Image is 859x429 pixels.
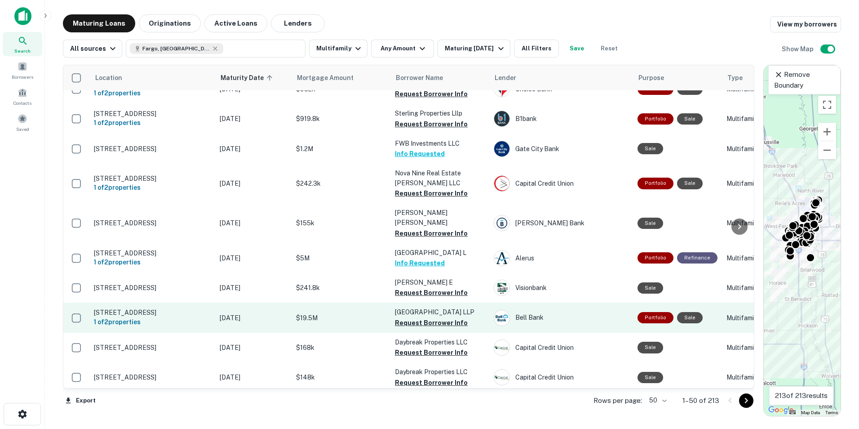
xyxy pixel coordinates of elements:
th: Lender [489,65,633,90]
div: Search [3,32,42,56]
button: Info Requested [395,148,445,159]
p: $5M [296,253,386,263]
p: Multifamily [726,144,771,154]
button: Export [63,394,98,407]
button: Any Amount [371,40,434,58]
button: Reset [595,40,624,58]
p: Multifamily [726,343,771,353]
span: Contacts [13,99,31,107]
th: Borrower Name [390,65,489,90]
button: All Filters [514,40,559,58]
p: [STREET_ADDRESS] [94,219,211,227]
p: 1–50 of 213 [682,395,719,406]
p: [STREET_ADDRESS] [94,308,211,317]
p: [DATE] [220,114,287,124]
div: [PERSON_NAME] Bank [494,215,629,231]
div: Sale [638,218,663,229]
button: Keyboard shortcuts [789,410,796,414]
h6: 1 of 2 properties [94,317,211,327]
span: Maturity Date [221,72,275,83]
p: [PERSON_NAME] E [395,277,485,287]
div: Capital Credit Union [494,175,629,192]
button: Map Data [801,410,820,416]
span: Borrowers [12,73,33,80]
p: [GEOGRAPHIC_DATA] LLP [395,307,485,317]
p: [STREET_ADDRESS] [94,373,211,381]
div: Maturing [DATE] [445,43,506,54]
p: Multifamily [726,283,771,293]
p: $241.8k [296,283,386,293]
a: Contacts [3,84,42,108]
p: $242.3k [296,179,386,188]
div: B1bank [494,111,629,127]
button: Request Borrower Info [395,317,468,328]
div: This is a portfolio loan with 2 properties [638,178,673,189]
div: 50 [646,394,668,407]
img: picture [494,176,509,191]
div: Bell Bank [494,310,629,326]
a: View my borrowers [770,16,841,32]
button: Originations [139,14,201,32]
div: Sale [638,372,663,383]
p: Multifamily [726,218,771,228]
button: Save your search to get updates of matches that match your search criteria. [562,40,591,58]
img: picture [494,141,509,156]
div: 0 0 [764,65,841,416]
p: [STREET_ADDRESS] [94,344,211,352]
p: [DATE] [220,144,287,154]
p: Multifamily [726,313,771,323]
button: Maturing Loans [63,14,135,32]
img: capitalize-icon.png [14,7,31,25]
button: Request Borrower Info [395,287,468,298]
p: Nova Nine Real Estate [PERSON_NAME] LLC [395,168,485,188]
img: picture [494,111,509,126]
div: Sale [638,342,663,353]
p: $148k [296,372,386,382]
p: Multifamily [726,253,771,263]
th: Location [89,65,215,90]
a: Saved [3,110,42,134]
span: Mortgage Amount [297,72,365,83]
img: picture [494,340,509,355]
p: Rows per page: [593,395,642,406]
div: Alerus [494,250,629,266]
th: Mortgage Amount [292,65,390,90]
div: Capital Credit Union [494,340,629,356]
a: Borrowers [3,58,42,82]
button: All sources [63,40,122,58]
button: Info Requested [395,258,445,268]
button: Go to next page [739,393,753,408]
button: Request Borrower Info [395,119,468,130]
button: Zoom out [818,141,836,159]
div: All sources [70,43,118,54]
img: picture [494,310,509,326]
p: [DATE] [220,253,287,263]
button: Maturing [DATE] [438,40,510,58]
button: Request Borrower Info [395,228,468,239]
p: [DATE] [220,218,287,228]
p: [DATE] [220,179,287,188]
button: Lenders [271,14,325,32]
p: [STREET_ADDRESS] [94,145,211,153]
div: Sale [677,178,703,189]
p: [DATE] [220,343,287,353]
span: Location [95,72,122,83]
h6: 1 of 2 properties [94,183,211,192]
th: Type [722,65,776,90]
p: [STREET_ADDRESS] [94,249,211,257]
div: This is a portfolio loan with 2 properties [638,252,673,264]
th: Maturity Date [215,65,292,90]
p: [PERSON_NAME] [PERSON_NAME] [395,208,485,228]
button: Request Borrower Info [395,347,468,358]
p: Daybreak Properties LLC [395,367,485,377]
button: Request Borrower Info [395,188,468,199]
p: [STREET_ADDRESS] [94,174,211,183]
div: Sale [677,312,703,323]
h6: Show Map [782,44,815,54]
div: Gate City Bank [494,141,629,157]
img: Google [766,404,796,416]
div: This is a portfolio loan with 2 properties [638,113,673,125]
span: Purpose [638,72,664,83]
